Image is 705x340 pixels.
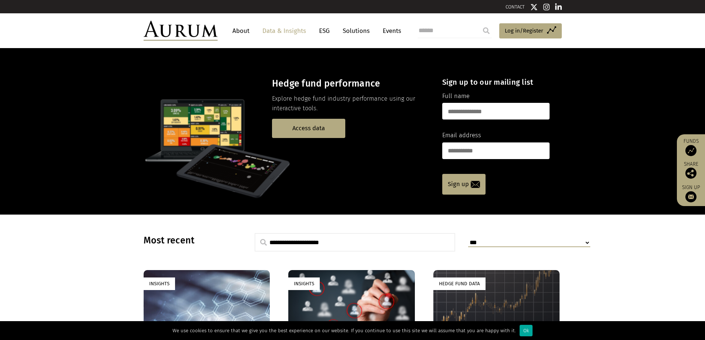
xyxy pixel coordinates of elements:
div: Share [681,162,701,179]
label: Full name [442,91,470,101]
a: Sign up [681,184,701,202]
a: Events [379,24,401,38]
img: email-icon [471,181,480,188]
a: Solutions [339,24,373,38]
img: Instagram icon [543,3,550,11]
img: Twitter icon [530,3,538,11]
h4: Sign up to our mailing list [442,78,550,87]
a: Funds [681,138,701,156]
label: Email address [442,131,481,140]
a: Data & Insights [259,24,310,38]
a: CONTACT [506,4,525,10]
div: Insights [144,277,175,290]
span: Log in/Register [505,26,543,35]
h3: Hedge fund performance [272,78,429,89]
a: About [229,24,253,38]
img: search.svg [260,239,267,246]
input: Submit [479,23,494,38]
h3: Most recent [144,235,236,246]
img: Linkedin icon [555,3,562,11]
div: Insights [288,277,320,290]
a: Access data [272,119,345,138]
img: Sign up to our newsletter [685,191,696,202]
a: ESG [315,24,333,38]
img: Aurum [144,21,218,41]
a: Log in/Register [499,23,562,39]
img: Access Funds [685,145,696,156]
img: Share this post [685,168,696,179]
p: Explore hedge fund industry performance using our interactive tools. [272,94,429,114]
a: Sign up [442,174,486,195]
div: Hedge Fund Data [433,277,486,290]
div: Ok [520,325,533,336]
